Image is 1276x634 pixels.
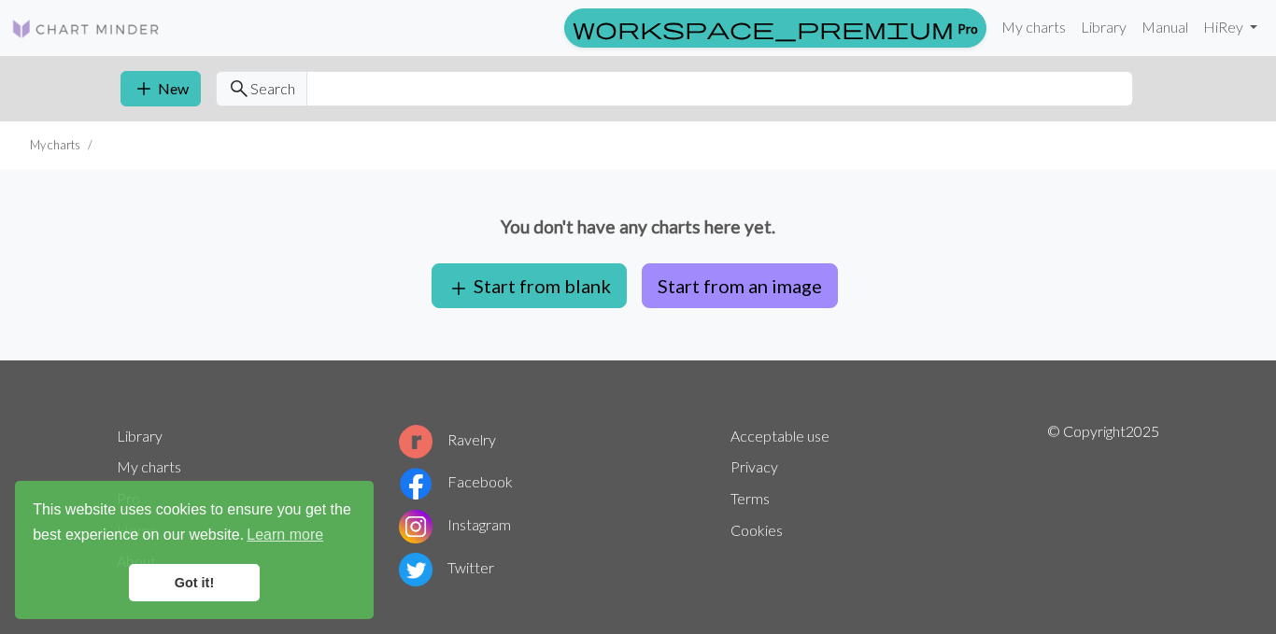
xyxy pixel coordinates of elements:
div: cookieconsent [15,481,374,619]
a: Library [1073,8,1134,46]
a: learn more about cookies [244,521,326,549]
img: Logo [11,18,161,40]
a: Facebook [399,472,513,490]
img: Instagram logo [399,510,432,543]
img: Facebook logo [399,467,432,500]
a: My charts [994,8,1073,46]
img: Ravelry logo [399,425,432,458]
button: Start from an image [642,263,838,308]
span: This website uses cookies to ensure you get the best experience on our website. [33,499,356,549]
span: add [133,76,155,102]
a: HiRey [1196,8,1265,46]
span: workspace_premium [573,15,954,41]
span: add [447,275,470,302]
p: © Copyright 2025 [1047,420,1159,590]
a: Ravelry [399,430,496,448]
a: My charts [117,458,181,475]
a: dismiss cookie message [129,564,260,601]
a: Privacy [730,458,778,475]
span: Search [250,77,295,100]
img: Twitter logo [399,553,432,586]
a: Manual [1134,8,1196,46]
a: Instagram [399,515,511,533]
button: New [121,71,201,106]
li: My charts [30,136,80,154]
a: Terms [730,489,770,507]
button: Start from blank [432,263,627,308]
a: Acceptable use [730,427,829,444]
a: Twitter [399,558,494,576]
a: Library [117,427,163,444]
a: Start from an image [634,275,845,292]
span: search [228,76,250,102]
a: Pro [564,8,986,48]
a: Cookies [730,521,783,539]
